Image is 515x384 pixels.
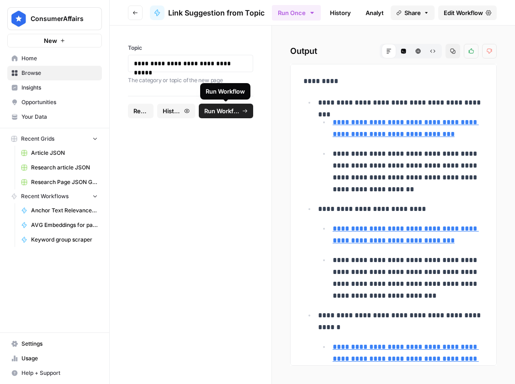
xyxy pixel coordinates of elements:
[17,175,102,189] a: Research Page JSON Generator ([PERSON_NAME])
[17,232,102,247] a: Keyword group scraper
[7,95,102,110] a: Opportunities
[21,192,69,200] span: Recent Workflows
[7,80,102,95] a: Insights
[17,146,102,160] a: Article JSON
[360,5,398,20] a: Analytics
[31,178,98,186] span: Research Page JSON Generator ([PERSON_NAME])
[157,104,195,118] button: History
[128,104,154,118] button: Reset
[272,5,321,21] button: Run Once
[438,5,497,20] a: Edit Workflow
[7,351,102,366] a: Usage
[204,106,239,116] span: Run Workflow
[7,189,102,203] button: Recent Workflows
[21,135,54,143] span: Recent Grids
[21,354,98,363] span: Usage
[290,44,497,58] h2: Output
[44,36,57,45] span: New
[7,132,102,146] button: Recent Grids
[31,236,98,244] span: Keyword group scraper
[7,51,102,66] a: Home
[31,206,98,215] span: Anchor Text Relevance Checker
[168,7,265,18] span: Link Suggestion from Topic
[11,11,27,27] img: ConsumerAffairs Logo
[21,69,98,77] span: Browse
[150,5,265,20] a: Link Suggestion from Topic
[7,66,102,80] a: Browse
[21,98,98,106] span: Opportunities
[444,8,483,17] span: Edit Workflow
[21,340,98,348] span: Settings
[31,163,98,172] span: Research article JSON
[199,104,253,118] button: Run Workflow
[17,218,102,232] a: AVG Embeddings for page and Target Keyword
[7,7,102,30] button: Workspace: ConsumerAffairs
[21,369,98,377] span: Help + Support
[391,5,435,20] button: Share
[31,14,86,23] span: ConsumerAffairs
[31,221,98,229] span: AVG Embeddings for page and Target Keyword
[7,34,102,47] button: New
[7,337,102,351] a: Settings
[7,110,102,124] a: Your Data
[324,5,356,20] a: History
[17,203,102,218] a: Anchor Text Relevance Checker
[404,8,421,17] span: Share
[21,54,98,63] span: Home
[21,113,98,121] span: Your Data
[31,149,98,157] span: Article JSON
[128,44,253,52] label: Topic
[21,84,98,92] span: Insights
[163,106,181,116] span: History
[128,76,253,85] p: The category or topic of the new page
[133,106,148,116] span: Reset
[17,160,102,175] a: Research article JSON
[7,366,102,380] button: Help + Support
